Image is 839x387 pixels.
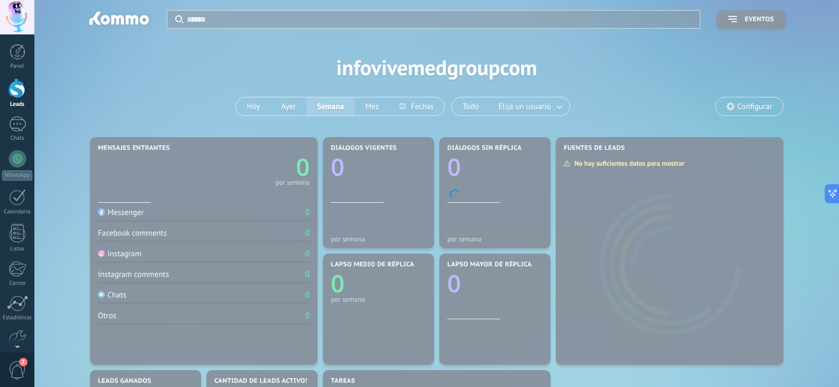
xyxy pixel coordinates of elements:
span: 2 [19,358,28,366]
div: WhatsApp [2,170,32,181]
div: Estadísticas [2,314,33,321]
div: Leads [2,101,33,108]
div: Listas [2,246,33,253]
div: Panel [2,63,33,70]
div: Chats [2,135,33,142]
div: Calendario [2,209,33,215]
div: Correo [2,280,33,287]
